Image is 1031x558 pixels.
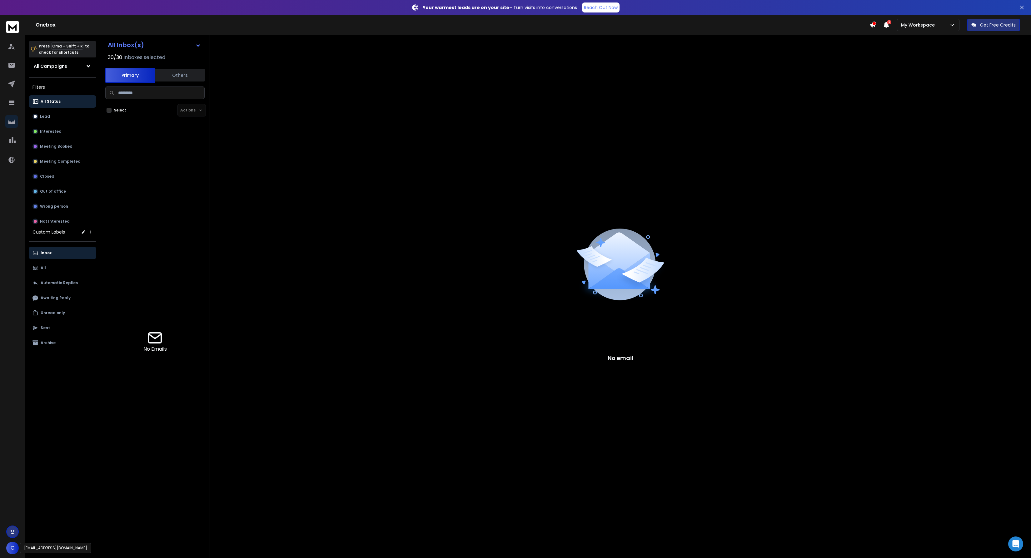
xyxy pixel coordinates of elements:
[108,54,122,61] span: 30 / 30
[582,2,620,12] a: Reach Out Now
[36,21,869,29] h1: Onebox
[608,354,633,363] p: No email
[6,21,19,33] img: logo
[901,22,937,28] p: My Workspace
[41,250,52,255] p: Inbox
[41,295,71,300] p: Awaiting Reply
[40,174,54,179] p: Closed
[51,42,83,50] span: Cmd + Shift + k
[41,280,78,285] p: Automatic Replies
[29,170,96,183] button: Closed
[34,63,67,69] h1: All Campaigns
[887,20,891,24] span: 5
[29,140,96,153] button: Meeting Booked
[29,337,96,349] button: Archive
[41,310,65,315] p: Unread only
[40,219,70,224] p: Not Interested
[29,83,96,91] h3: Filters
[40,204,68,209] p: Wrong person
[29,110,96,123] button: Lead
[40,129,62,134] p: Interested
[40,144,72,149] p: Meeting Booked
[29,155,96,168] button: Meeting Completed
[584,4,618,11] p: Reach Out Now
[143,345,167,353] p: No Emails
[29,185,96,198] button: Out of office
[40,189,66,194] p: Out of office
[32,229,65,235] h3: Custom Labels
[108,42,144,48] h1: All Inbox(s)
[41,265,46,270] p: All
[39,43,89,56] p: Press to check for shortcuts.
[41,340,56,345] p: Archive
[41,99,61,104] p: All Status
[29,200,96,213] button: Wrong person
[103,39,206,51] button: All Inbox(s)
[105,68,155,83] button: Primary
[20,543,91,553] div: [EMAIL_ADDRESS][DOMAIN_NAME]
[29,322,96,334] button: Sent
[980,22,1016,28] p: Get Free Credits
[41,325,50,330] p: Sent
[423,4,509,11] strong: Your warmest leads are on your site
[114,108,126,113] label: Select
[155,68,205,82] button: Others
[1008,536,1023,551] div: Open Intercom Messenger
[6,542,19,554] button: C
[29,95,96,108] button: All Status
[123,54,165,61] h3: Inboxes selected
[40,114,50,119] p: Lead
[423,4,577,11] p: – Turn visits into conversations
[29,125,96,138] button: Interested
[29,247,96,259] button: Inbox
[29,60,96,72] button: All Campaigns
[40,159,81,164] p: Meeting Completed
[967,19,1020,31] button: Get Free Credits
[29,215,96,228] button: Not Interested
[29,292,96,304] button: Awaiting Reply
[29,262,96,274] button: All
[29,307,96,319] button: Unread only
[29,277,96,289] button: Automatic Replies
